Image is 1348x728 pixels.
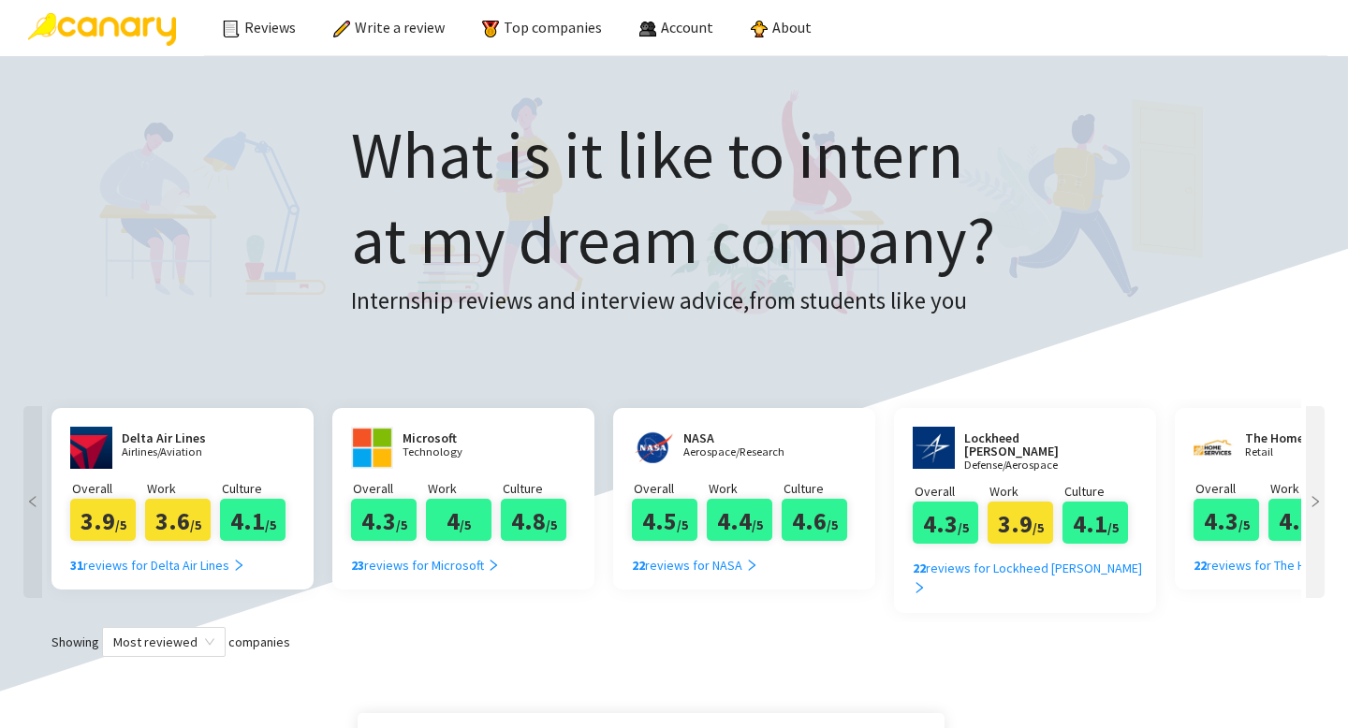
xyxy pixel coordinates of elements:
div: 4.1 [220,499,286,541]
img: people.png [639,21,656,37]
p: Work [147,478,220,499]
p: Overall [915,481,988,502]
h2: NASA [683,431,796,444]
a: Write a review [333,18,445,36]
div: 4.5 [632,499,697,541]
p: Culture [784,478,857,499]
p: Culture [222,478,295,499]
div: 4 [426,499,491,541]
p: Work [428,478,501,499]
div: 3.9 [988,502,1053,544]
span: /5 [677,517,688,533]
a: 31reviews for Delta Air Lines right [70,541,245,575]
p: Technology [403,446,515,459]
p: Work [709,478,782,499]
span: /5 [265,517,276,533]
h2: Delta Air Lines [122,431,234,444]
span: /5 [396,517,407,533]
div: reviews for Lockheed [PERSON_NAME] [913,558,1151,599]
a: 23reviews for Microsoft right [351,541,500,575]
div: reviews for Microsoft [351,555,500,575]
div: 3.9 [70,499,136,541]
span: /5 [1238,517,1250,533]
h3: Internship reviews and interview advice, from students like you [351,283,995,320]
img: Canary Logo [28,13,176,46]
div: 4.1 [1062,502,1128,544]
span: /5 [190,517,201,533]
span: Most reviewed [113,628,214,656]
p: Culture [503,478,576,499]
a: Top companies [482,18,602,36]
div: 3.6 [145,499,211,541]
p: Work [1270,478,1343,499]
div: 4.3 [1194,499,1259,541]
div: 4.3 [351,499,417,541]
span: /5 [1107,519,1119,536]
span: /5 [115,517,126,533]
b: 23 [351,557,364,574]
h2: Microsoft [403,431,515,444]
span: right [232,559,245,572]
a: 22reviews for Lockheed [PERSON_NAME] right [913,544,1151,599]
span: right [1306,495,1325,508]
p: Culture [1064,481,1137,502]
span: right [487,559,500,572]
a: 22reviews for NASA right [632,541,758,575]
p: Overall [634,478,707,499]
p: Aerospace/Research [683,446,796,459]
div: 4.6 [782,499,847,541]
b: 31 [70,557,83,574]
h2: Lockheed [PERSON_NAME] [964,431,1105,458]
span: at my dream company? [351,198,995,281]
p: Airlines/Aviation [122,446,234,459]
span: /5 [1033,519,1044,536]
p: Defense/Aerospace [964,459,1105,472]
div: 4.3 [913,502,978,544]
p: Work [989,481,1062,502]
a: Reviews [223,18,296,36]
span: /5 [958,519,969,536]
span: /5 [460,517,471,533]
div: reviews for Delta Air Lines [70,555,245,575]
b: 22 [632,557,645,574]
h1: What is it like to intern [351,112,995,283]
div: 4.2 [1268,499,1334,541]
div: 4.8 [501,499,566,541]
span: Account [661,18,713,36]
div: 4.4 [707,499,772,541]
span: /5 [827,517,838,533]
img: www.lockheedmartin.com [913,427,955,469]
p: Overall [353,478,426,499]
b: 22 [913,560,926,576]
img: www.microsoft.com [351,427,393,469]
span: /5 [752,517,763,533]
span: right [913,581,926,594]
p: Overall [1195,478,1268,499]
span: right [745,559,758,572]
div: reviews for NASA [632,555,758,575]
span: left [23,495,42,508]
span: /5 [546,517,557,533]
a: About [751,18,812,36]
img: nasa.gov [632,427,674,469]
b: 22 [1194,557,1207,574]
div: Showing companies [19,627,1329,657]
p: Overall [72,478,145,499]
